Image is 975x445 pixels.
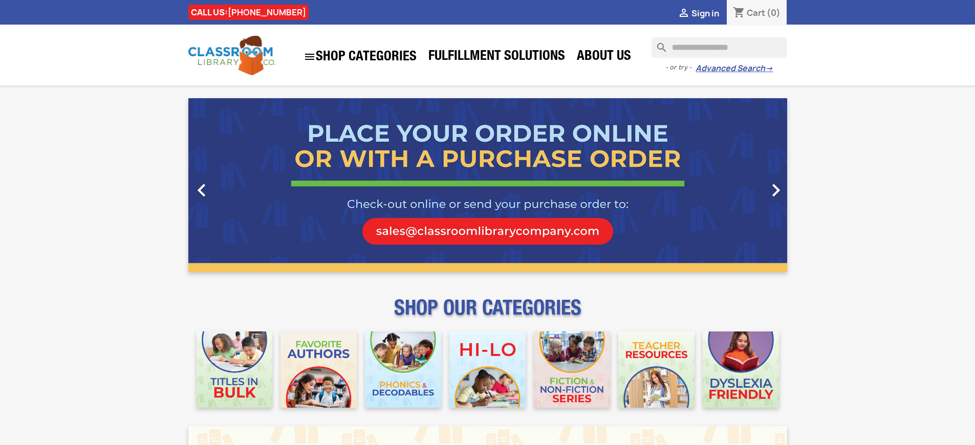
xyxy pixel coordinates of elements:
span: Sign in [691,8,719,19]
a:  Sign in [678,8,719,19]
a: Fulfillment Solutions [423,47,570,68]
ul: Carousel container [188,98,787,272]
i:  [304,51,316,63]
a: Advanced Search→ [696,63,773,74]
span: - or try - [665,62,696,73]
p: SHOP OUR CATEGORIES [188,305,787,323]
img: Classroom Library Company [188,36,275,75]
span: → [765,63,773,74]
i:  [189,177,214,203]
a: [PHONE_NUMBER] [228,7,306,18]
img: CLC_Favorite_Authors_Mobile.jpg [280,331,357,408]
a: Previous [188,98,278,272]
i: search [652,37,664,50]
span: (0) [767,7,781,18]
a: SHOP CATEGORIES [298,46,422,68]
img: CLC_Bulk_Mobile.jpg [197,331,273,408]
i:  [763,177,789,203]
input: Search [652,37,787,58]
img: CLC_Fiction_Nonfiction_Mobile.jpg [534,331,610,408]
span: Cart [747,7,765,18]
a: Next [697,98,787,272]
img: CLC_Dyslexia_Mobile.jpg [703,331,779,408]
a: About Us [572,47,636,68]
i:  [678,8,690,20]
img: CLC_HiLo_Mobile.jpg [449,331,526,408]
img: CLC_Phonics_And_Decodables_Mobile.jpg [365,331,441,408]
div: CALL US: [188,5,309,20]
img: CLC_Teacher_Resources_Mobile.jpg [618,331,695,408]
i: shopping_cart [733,7,745,19]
